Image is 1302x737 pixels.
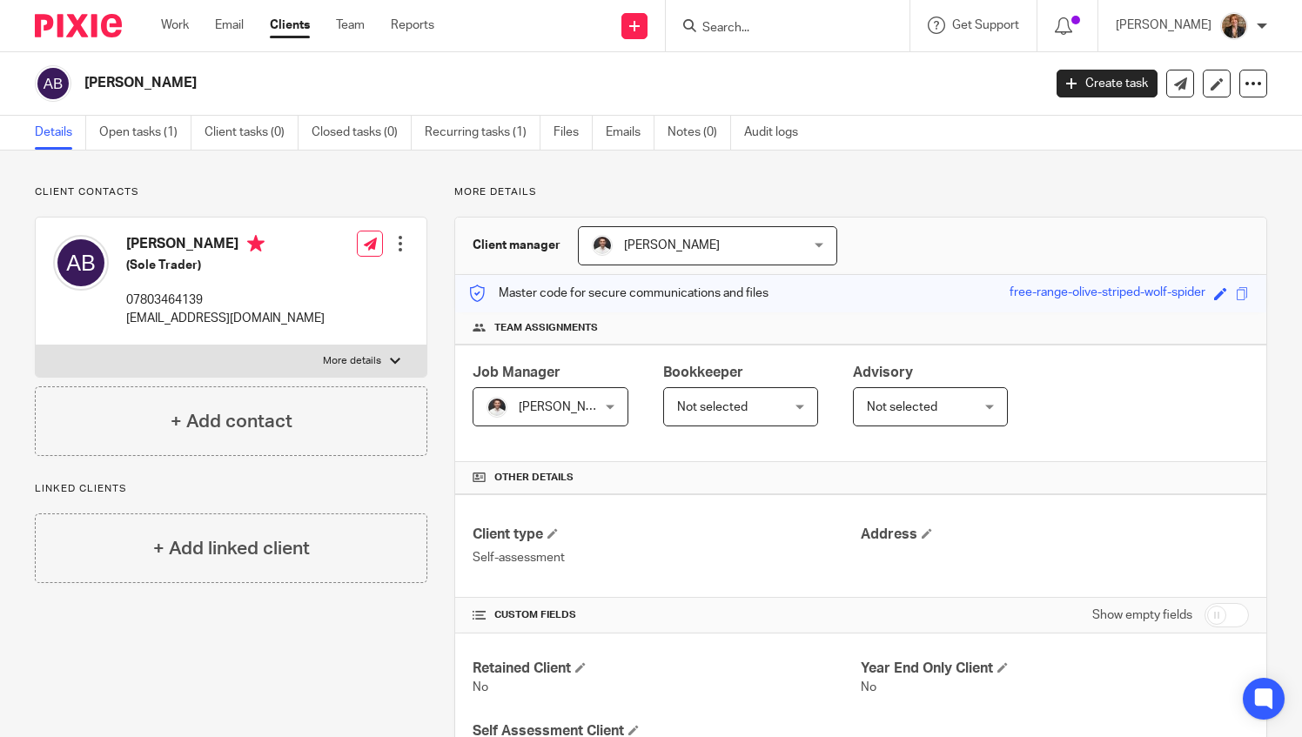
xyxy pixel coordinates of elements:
[35,482,427,496] p: Linked clients
[473,660,861,678] h4: Retained Client
[861,681,876,693] span: No
[205,116,299,150] a: Client tasks (0)
[473,549,861,566] p: Self-assessment
[473,608,861,622] h4: CUSTOM FIELDS
[126,257,325,274] h5: (Sole Trader)
[312,116,412,150] a: Closed tasks (0)
[592,235,613,256] img: dom%20slack.jpg
[425,116,540,150] a: Recurring tasks (1)
[161,17,189,34] a: Work
[126,235,325,257] h4: [PERSON_NAME]
[153,535,310,562] h4: + Add linked client
[861,526,1249,544] h4: Address
[519,401,614,413] span: [PERSON_NAME]
[668,116,731,150] a: Notes (0)
[487,397,507,418] img: dom%20slack.jpg
[35,65,71,102] img: svg%3E
[867,401,937,413] span: Not selected
[744,116,811,150] a: Audit logs
[473,526,861,544] h4: Client type
[494,321,598,335] span: Team assignments
[494,471,574,485] span: Other details
[270,17,310,34] a: Clients
[663,365,743,379] span: Bookkeeper
[677,401,748,413] span: Not selected
[1092,606,1192,624] label: Show empty fields
[391,17,434,34] a: Reports
[35,14,122,37] img: Pixie
[247,235,265,252] i: Primary
[84,74,842,92] h2: [PERSON_NAME]
[35,116,86,150] a: Details
[468,285,768,302] p: Master code for secure communications and files
[53,235,109,291] img: svg%3E
[35,185,427,199] p: Client contacts
[215,17,244,34] a: Email
[99,116,191,150] a: Open tasks (1)
[554,116,593,150] a: Files
[454,185,1267,199] p: More details
[1116,17,1211,34] p: [PERSON_NAME]
[861,660,1249,678] h4: Year End Only Client
[701,21,857,37] input: Search
[473,365,560,379] span: Job Manager
[853,365,913,379] span: Advisory
[336,17,365,34] a: Team
[171,408,292,435] h4: + Add contact
[126,310,325,327] p: [EMAIL_ADDRESS][DOMAIN_NAME]
[1057,70,1158,97] a: Create task
[1010,284,1205,304] div: free-range-olive-striped-wolf-spider
[1220,12,1248,40] img: WhatsApp%20Image%202025-04-23%20at%2010.20.30_16e186ec.jpg
[323,354,381,368] p: More details
[624,239,720,251] span: [PERSON_NAME]
[473,681,488,693] span: No
[606,116,654,150] a: Emails
[952,19,1019,31] span: Get Support
[473,237,560,254] h3: Client manager
[126,291,325,309] p: 07803464139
